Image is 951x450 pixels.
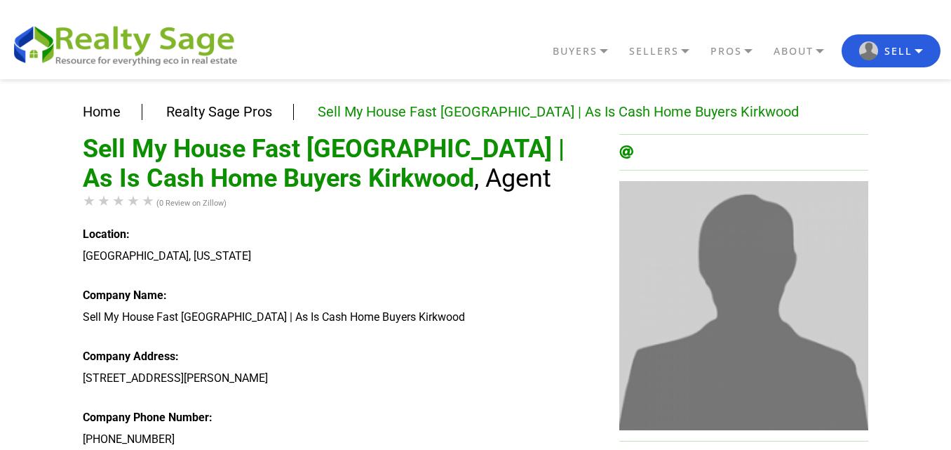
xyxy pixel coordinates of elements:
img: REALTY SAGE [11,21,249,67]
a: SELLERS [626,39,707,63]
a: BUYERS [549,39,626,63]
a: ABOUT [770,39,842,63]
img: RS user logo [859,41,878,60]
div: Location: [83,225,598,244]
button: RS user logo Sell [842,34,940,67]
h1: Sell My House Fast [GEOGRAPHIC_DATA] | As Is Cash Home Buyers Kirkwood [83,134,598,193]
div: Rating of this product is 0 out of 5. [83,194,156,208]
div: [STREET_ADDRESS][PERSON_NAME] [83,369,598,388]
div: [PHONE_NUMBER] [83,430,598,449]
a: Sell My House Fast [GEOGRAPHIC_DATA] | As Is Cash Home Buyers Kirkwood [318,103,799,120]
div: Company Name: [83,286,598,305]
span: , Agent [474,164,551,193]
div: (0 Review on Zillow) [83,194,598,213]
div: Sell My House Fast [GEOGRAPHIC_DATA] | As Is Cash Home Buyers Kirkwood [83,308,598,326]
div: [GEOGRAPHIC_DATA], [US_STATE] [83,247,598,265]
img: Sell My House Fast St Louis | As Is Cash Home Buyers Kirkwood [619,181,868,430]
div: Company Phone Number: [83,409,598,427]
a: Home [83,103,121,120]
a: Realty Sage Pros [166,103,272,120]
div: Company Address: [83,348,598,366]
a: PROS [707,39,770,63]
